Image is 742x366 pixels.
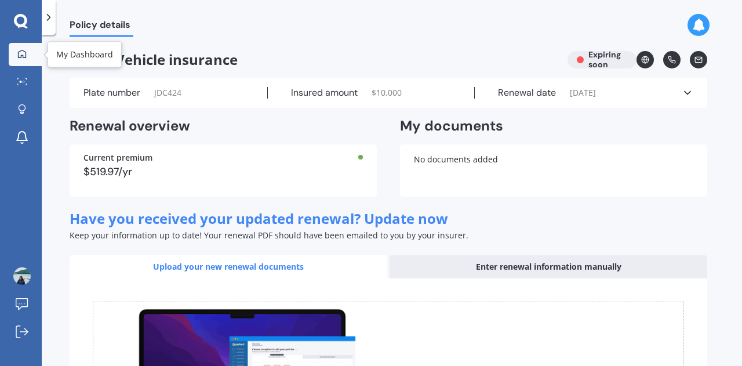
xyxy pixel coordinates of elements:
[83,166,363,177] div: $519.97/yr
[56,49,113,60] div: My Dashboard
[154,87,181,99] span: JDC424
[70,117,377,135] h2: Renewal overview
[70,230,468,241] span: Keep your information up to date! Your renewal PDF should have been emailed to you by your insurer.
[83,154,363,162] div: Current premium
[400,144,707,197] div: No documents added
[570,87,596,99] span: [DATE]
[70,19,133,35] span: Policy details
[400,117,503,135] h2: My documents
[70,209,448,228] span: Have you received your updated renewal? Update now
[372,87,402,99] span: $ 10,000
[70,255,387,278] div: Upload your new renewal documents
[70,51,558,68] span: Vehicle insurance
[390,255,707,278] div: Enter renewal information manually
[13,267,31,285] img: ACg8ocIYYV_phLAuv36z1yDxGAIsdp7hh_wDJnvyZq0Ey5mJajypOQMy=s96-c
[498,87,556,99] label: Renewal date
[83,87,140,99] label: Plate number
[291,87,358,99] label: Insured amount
